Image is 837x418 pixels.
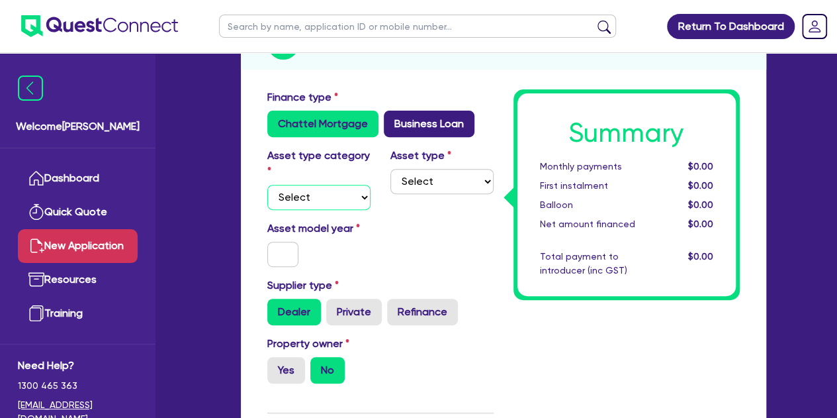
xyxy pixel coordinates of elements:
label: Asset model year [257,221,380,236]
label: Asset type [390,148,451,164]
img: icon-menu-close [18,76,43,101]
a: New Application [18,229,138,263]
label: Private [326,299,382,325]
img: quick-quote [28,204,44,220]
a: Quick Quote [18,195,138,229]
span: Welcome [PERSON_NAME] [16,119,140,134]
div: First instalment [530,179,659,193]
span: $0.00 [687,219,713,229]
span: 1300 465 363 [18,379,138,393]
div: Monthly payments [530,160,659,174]
div: Balloon [530,198,659,212]
label: Supplier type [267,278,339,293]
label: Dealer [267,299,321,325]
label: Chattel Mortgage [267,111,378,137]
div: Total payment to introducer (inc GST) [530,250,659,278]
input: Search by name, application ID or mobile number... [219,15,616,38]
div: Net amount financed [530,217,659,231]
img: quest-connect-logo-blue [21,15,178,37]
span: $0.00 [687,251,713,262]
h1: Summary [540,117,713,149]
label: Property owner [267,336,349,352]
span: $0.00 [687,199,713,210]
img: resources [28,272,44,287]
label: Refinance [387,299,458,325]
label: Business Loan [384,111,474,137]
label: Yes [267,357,305,384]
label: No [310,357,345,384]
span: Need Help? [18,358,138,374]
img: new-application [28,238,44,254]
label: Finance type [267,89,338,105]
span: $0.00 [687,180,713,191]
img: training [28,305,44,321]
a: Dashboard [18,162,138,195]
a: Training [18,297,138,331]
label: Asset type category [267,148,371,180]
a: Return To Dashboard [667,14,795,39]
a: Dropdown toggle [797,9,832,44]
a: Resources [18,263,138,297]
span: $0.00 [687,161,713,172]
